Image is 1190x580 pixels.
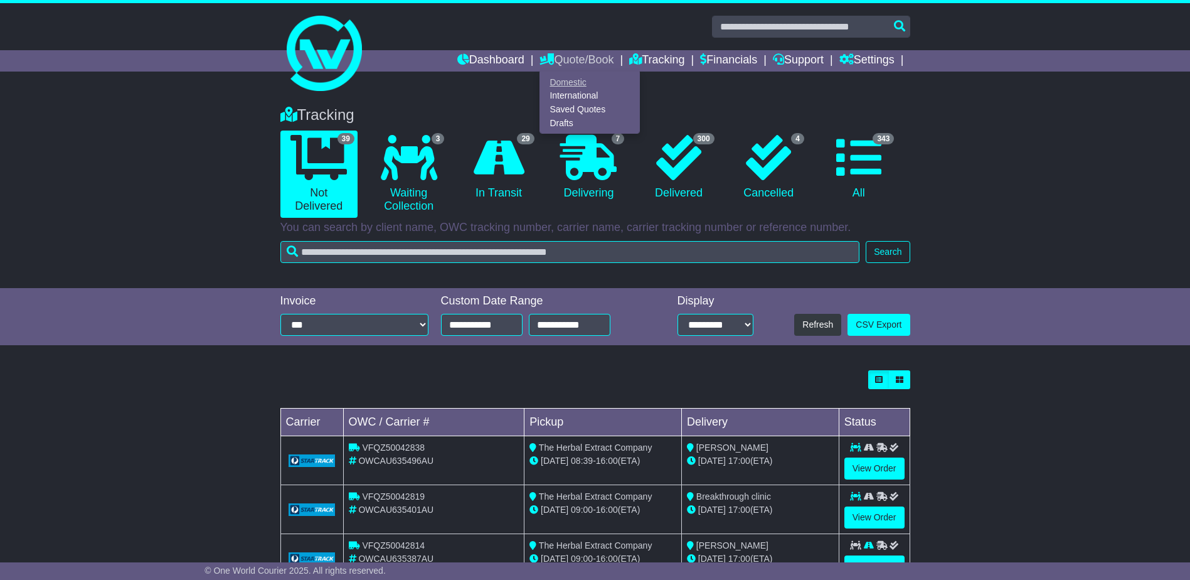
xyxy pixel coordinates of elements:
span: 16:00 [596,554,618,564]
span: [DATE] [541,554,568,564]
div: Custom Date Range [441,294,642,308]
span: 39 [337,133,354,144]
a: 39 Not Delivered [280,131,358,218]
span: [DATE] [541,456,568,466]
div: - (ETA) [529,503,676,517]
a: Financials [700,50,757,72]
a: Tracking [629,50,684,72]
span: The Herbal Extract Company [539,491,652,502]
button: Search [866,241,910,263]
span: 09:00 [571,554,593,564]
div: Quote/Book [539,72,640,134]
div: (ETA) [687,552,834,566]
span: 16:00 [596,505,618,515]
span: 17:00 [728,554,750,564]
a: Domestic [540,75,639,89]
span: OWCAU635496AU [358,456,433,466]
span: 17:00 [728,456,750,466]
td: Status [839,409,910,436]
div: (ETA) [687,454,834,468]
td: OWC / Carrier # [343,409,524,436]
span: OWCAU635401AU [358,505,433,515]
div: Tracking [274,106,916,124]
img: GetCarrierServiceLogo [289,552,336,565]
div: Invoice [280,294,428,308]
a: View Order [844,458,905,480]
span: 09:00 [571,505,593,515]
a: View Order [844,507,905,529]
a: International [540,89,639,103]
span: VFQZ50042838 [362,443,425,453]
img: GetCarrierServiceLogo [289,503,336,516]
img: GetCarrierServiceLogo [289,454,336,467]
span: 17:00 [728,505,750,515]
a: View Order [844,556,905,577]
span: 4 [791,133,804,144]
td: Pickup [524,409,682,436]
span: OWCAU635387AU [358,554,433,564]
span: 343 [873,133,894,144]
div: (ETA) [687,503,834,517]
span: [DATE] [698,456,726,466]
span: 3 [432,133,445,144]
a: Settings [839,50,895,72]
span: 300 [693,133,715,144]
span: The Herbal Extract Company [539,540,652,550]
a: 343 All [820,131,897,205]
div: Display [677,294,753,308]
button: Refresh [794,314,841,336]
span: [PERSON_NAME] [696,540,768,550]
a: Support [773,50,824,72]
span: VFQZ50042819 [362,491,425,502]
span: [DATE] [698,554,726,564]
span: Breakthrough clinic [696,491,771,502]
a: 4 Cancelled [730,131,807,205]
a: Drafts [540,116,639,130]
span: [DATE] [698,505,726,515]
span: 16:00 [596,456,618,466]
span: The Herbal Extract Company [539,443,652,453]
span: [DATE] [541,505,568,515]
div: - (ETA) [529,552,676,566]
span: 29 [517,133,534,144]
span: [PERSON_NAME] [696,443,768,453]
a: Saved Quotes [540,103,639,117]
span: 08:39 [571,456,593,466]
a: 3 Waiting Collection [370,131,447,218]
td: Carrier [280,409,343,436]
a: 300 Delivered [640,131,717,205]
span: VFQZ50042814 [362,540,425,550]
span: © One World Courier 2025. All rights reserved. [205,566,386,576]
a: 29 In Transit [460,131,537,205]
td: Delivery [681,409,839,436]
p: You can search by client name, OWC tracking number, carrier name, carrier tracking number or refe... [280,221,910,235]
span: 7 [612,133,625,144]
a: 7 Delivering [550,131,627,205]
div: - (ETA) [529,454,676,468]
a: CSV Export [847,314,910,336]
a: Dashboard [457,50,524,72]
a: Quote/Book [539,50,614,72]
